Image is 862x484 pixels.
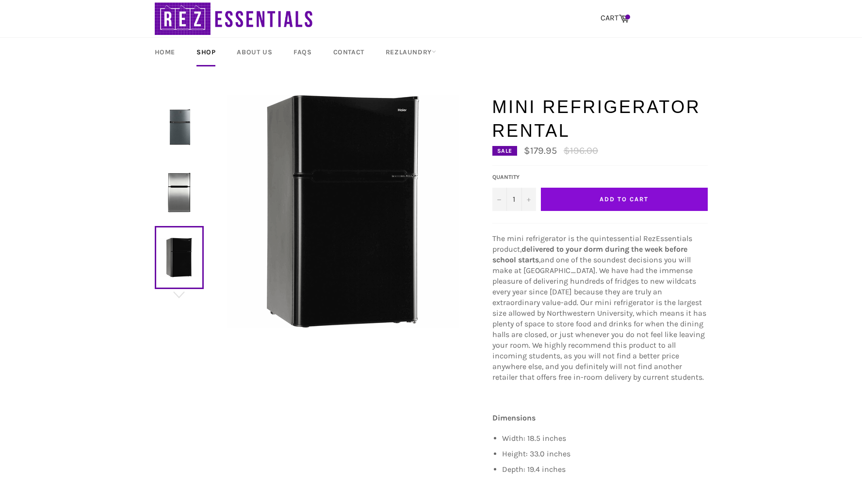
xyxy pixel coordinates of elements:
span: , [539,255,540,264]
li: Depth: 19.4 inches [502,464,708,475]
a: RezLaundry [376,38,446,66]
a: Home [145,38,185,66]
img: Mini Refrigerator Rental [227,95,459,328]
span: and one of the soundest decisions you will make at [GEOGRAPHIC_DATA]. We have had the immense ple... [492,255,706,382]
span: $179.95 [524,145,557,156]
a: About Us [227,38,282,66]
s: $196.00 [564,145,598,156]
h1: Mini Refrigerator Rental [492,95,708,143]
span: Add to Cart [600,195,648,203]
button: Add to Cart [541,188,708,211]
strong: delivered to your dorm during the week before school starts [492,244,687,264]
div: Sale [492,146,517,156]
strong: Dimensions [492,413,536,422]
label: Quantity [492,173,536,181]
span: The mini refrigerator is the quintessential RezEssentials product, [492,234,692,254]
img: Mini Refrigerator Rental [160,173,199,212]
img: Mini Refrigerator Rental [160,108,199,147]
a: Shop [187,38,225,66]
li: Height: 33.0 inches [502,449,708,459]
a: CART [596,8,634,29]
li: Width: 18.5 inches [502,433,708,444]
button: Decrease quantity [492,188,507,211]
a: FAQs [284,38,321,66]
button: Increase quantity [521,188,536,211]
a: Contact [324,38,374,66]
